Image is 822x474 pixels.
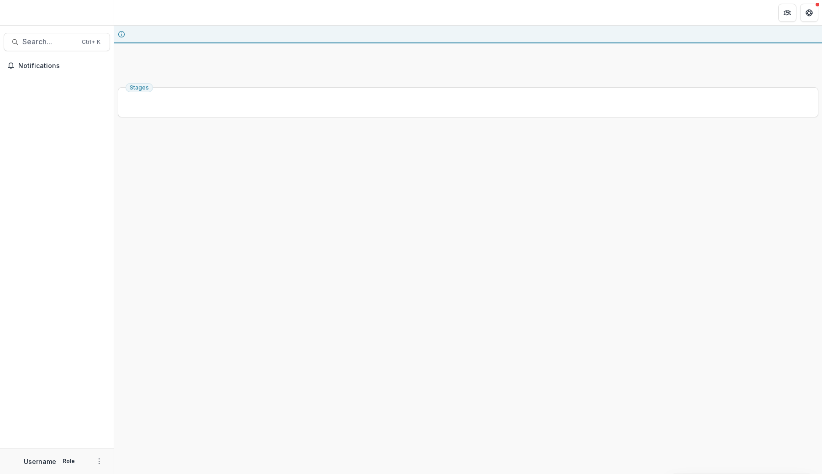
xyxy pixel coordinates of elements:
span: Search... [22,37,76,46]
p: Username [24,457,56,466]
button: Get Help [800,4,818,22]
button: Search... [4,33,110,51]
div: Ctrl + K [80,37,102,47]
button: Notifications [4,58,110,73]
span: Notifications [18,62,106,70]
button: Partners [778,4,796,22]
button: More [94,456,105,467]
span: Stages [130,84,149,91]
p: Role [60,457,78,465]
